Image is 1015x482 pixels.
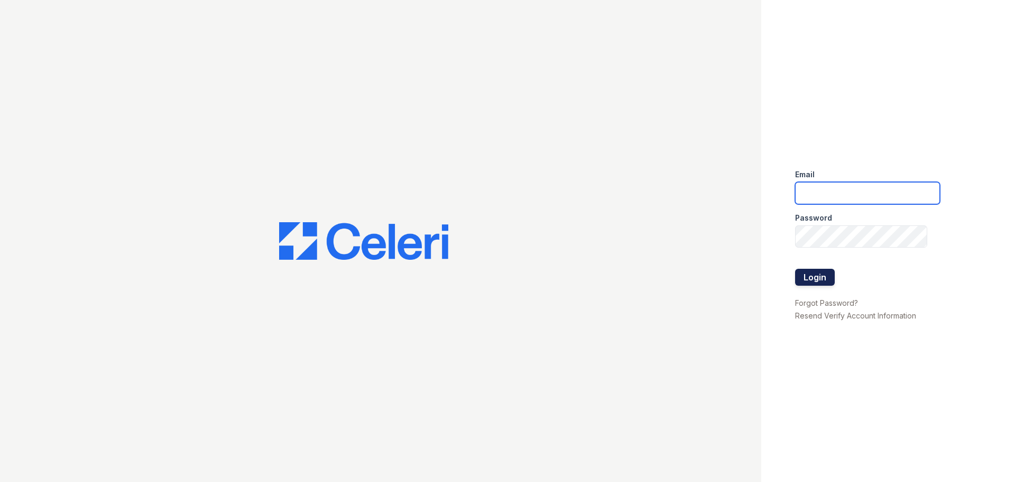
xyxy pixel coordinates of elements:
[795,269,835,286] button: Login
[795,169,815,180] label: Email
[795,298,858,307] a: Forgot Password?
[279,222,448,260] img: CE_Logo_Blue-a8612792a0a2168367f1c8372b55b34899dd931a85d93a1a3d3e32e68fde9ad4.png
[795,311,916,320] a: Resend Verify Account Information
[795,213,832,223] label: Password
